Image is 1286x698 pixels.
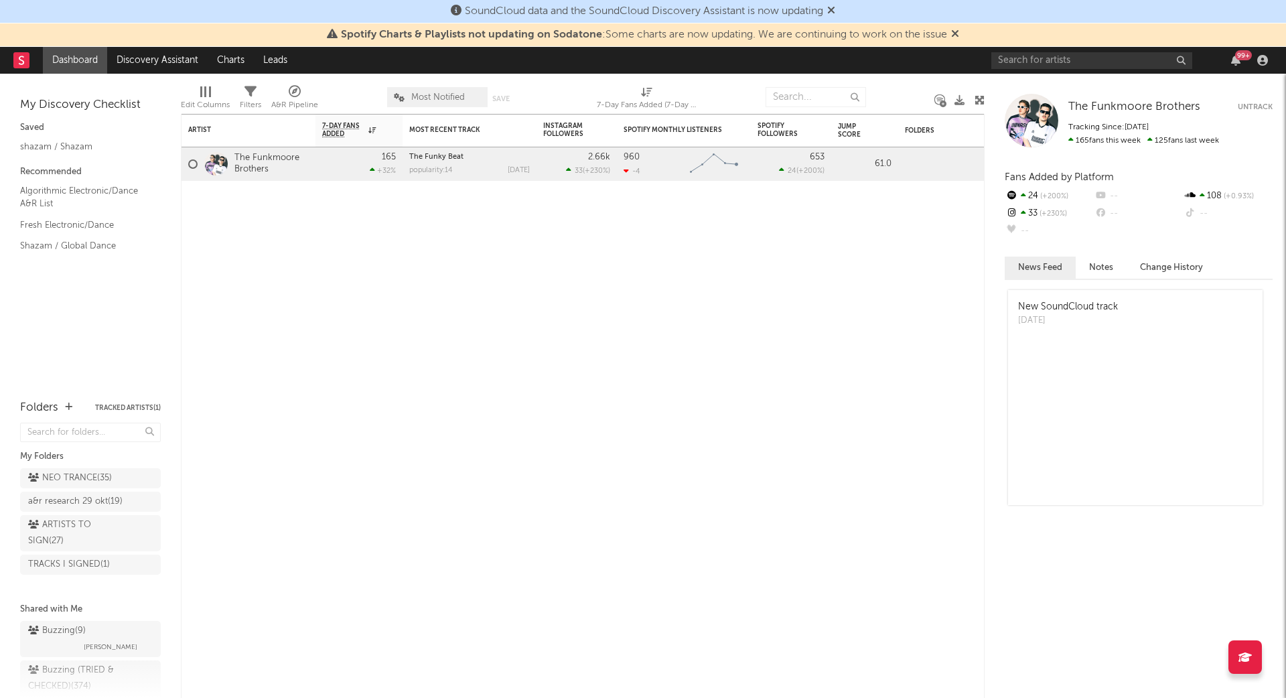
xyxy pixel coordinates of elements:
div: Folders [20,400,58,416]
div: The Funky Beat [409,153,530,161]
span: +200 % [798,167,823,175]
span: 7-Day Fans Added [322,122,365,138]
div: Jump Score [838,123,871,139]
span: The Funkmoore Brothers [1068,101,1200,113]
div: NEO TRANCE ( 35 ) [28,470,112,486]
div: -- [1184,205,1273,222]
div: Buzzing ( 9 ) [28,623,86,639]
button: Save [492,95,510,102]
button: Change History [1127,257,1216,279]
div: Filters [240,97,261,113]
span: Most Notified [411,93,465,102]
a: Charts [208,47,254,74]
div: Artist [188,126,289,134]
div: Edit Columns [181,80,230,119]
button: News Feed [1005,257,1076,279]
span: Dismiss [951,29,959,40]
a: Dashboard [43,47,107,74]
span: +230 % [1038,210,1067,218]
div: -4 [624,167,640,176]
span: : Some charts are now updating. We are continuing to work on the issue [341,29,947,40]
div: Shared with Me [20,602,161,618]
div: [DATE] [508,167,530,174]
span: Fans Added by Platform [1005,172,1114,182]
div: ( ) [779,166,825,175]
div: My Discovery Checklist [20,97,161,113]
input: Search for folders... [20,423,161,442]
a: Algorithmic Electronic/Dance A&R List [20,184,147,211]
div: TRACKS I SIGNED ( 1 ) [28,557,110,573]
a: ARTISTS TO SIGN(27) [20,515,161,551]
div: New SoundCloud track [1018,300,1118,314]
div: Saved [20,120,161,136]
div: ( ) [566,166,610,175]
span: Tracking Since: [DATE] [1068,123,1149,131]
a: The Funkmoore Brothers [234,153,309,176]
div: a&r research 29 okt ( 19 ) [28,494,123,510]
div: popularity: 14 [409,167,453,174]
a: Shazam / Global Dance [20,238,147,253]
div: A&R Pipeline [271,97,318,113]
span: +230 % [585,167,608,175]
div: Most Recent Track [409,126,510,134]
a: The Funkmoore Brothers [1068,100,1200,114]
span: [PERSON_NAME] [84,639,137,655]
div: Spotify Monthly Listeners [624,126,724,134]
div: ARTISTS TO SIGN ( 27 ) [28,517,123,549]
button: Untrack [1238,100,1273,114]
div: Buzzing (TRIED & CHECKED) ( 374 ) [28,662,149,695]
a: Buzzing(9)[PERSON_NAME] [20,621,161,657]
button: Notes [1076,257,1127,279]
div: 24 [1005,188,1094,205]
a: a&r research 29 okt(19) [20,492,161,512]
span: 165 fans this week [1068,137,1141,145]
a: Fresh Electronic/Dance [20,218,147,232]
a: Discovery Assistant [107,47,208,74]
div: 33 [1005,205,1094,222]
div: Folders [905,127,1005,135]
div: Spotify Followers [758,122,804,138]
span: 125 fans last week [1068,137,1219,145]
div: My Folders [20,449,161,465]
div: 165 [382,153,396,161]
span: +0.93 % [1222,193,1254,200]
span: Dismiss [827,6,835,17]
div: 108 [1184,188,1273,205]
div: 960 [624,153,640,161]
div: -- [1094,188,1183,205]
input: Search... [766,87,866,107]
a: TRACKS I SIGNED(1) [20,555,161,575]
a: The Funky Beat [409,153,463,161]
svg: Chart title [684,147,744,181]
div: Recommended [20,164,161,180]
div: +32 % [370,166,396,175]
button: 99+ [1231,55,1240,66]
input: Search for artists [991,52,1192,69]
div: 653 [810,153,825,161]
div: 2.66k [588,153,610,161]
div: Filters [240,80,261,119]
div: -- [1005,222,1094,240]
button: Tracked Artists(1) [95,405,161,411]
div: A&R Pipeline [271,80,318,119]
div: 7-Day Fans Added (7-Day Fans Added) [597,80,697,119]
span: SoundCloud data and the SoundCloud Discovery Assistant is now updating [465,6,823,17]
span: 24 [788,167,796,175]
div: Instagram Followers [543,122,590,138]
a: NEO TRANCE(35) [20,468,161,488]
a: Leads [254,47,297,74]
div: -- [1094,205,1183,222]
span: +200 % [1038,193,1068,200]
a: shazam / Shazam [20,139,147,154]
div: 7-Day Fans Added (7-Day Fans Added) [597,97,697,113]
div: 99 + [1235,50,1252,60]
div: Edit Columns [181,97,230,113]
div: [DATE] [1018,314,1118,328]
span: 33 [575,167,583,175]
span: Spotify Charts & Playlists not updating on Sodatone [341,29,602,40]
div: 61.0 [838,156,891,172]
